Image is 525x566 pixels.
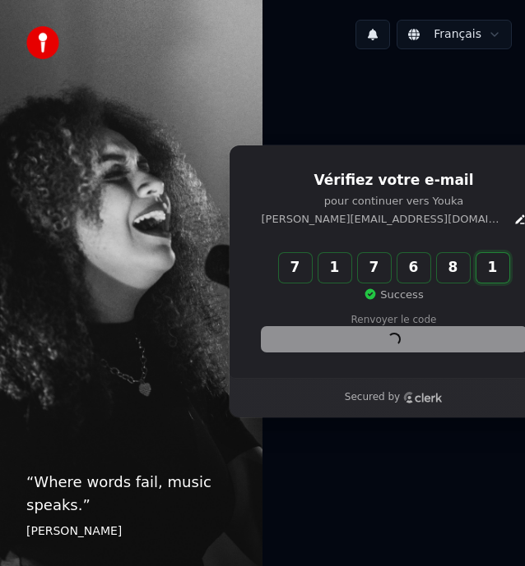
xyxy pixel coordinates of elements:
[364,288,423,302] p: Success
[26,26,59,59] img: youka
[403,392,443,403] a: Clerk logo
[279,253,509,283] input: Enter verification code
[26,523,236,540] footer: [PERSON_NAME]
[26,471,236,517] p: “ Where words fail, music speaks. ”
[262,212,507,227] p: [PERSON_NAME][EMAIL_ADDRESS][DOMAIN_NAME]
[345,391,400,404] p: Secured by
